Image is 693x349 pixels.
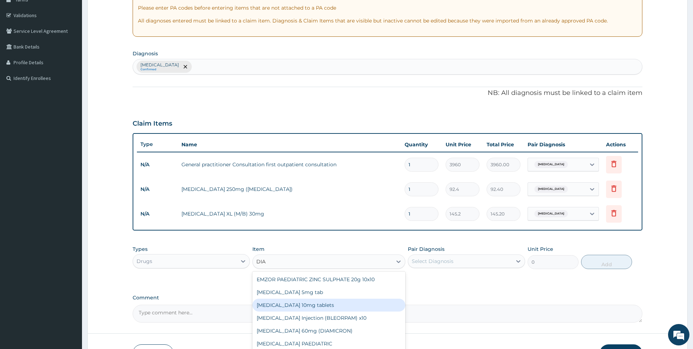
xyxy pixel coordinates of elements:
[137,183,178,196] td: N/A
[178,137,401,152] th: Name
[137,138,178,151] th: Type
[252,299,405,312] div: [MEDICAL_DATA] 10mg tablets
[534,210,568,217] span: [MEDICAL_DATA]
[602,137,638,152] th: Actions
[581,255,632,269] button: Add
[178,207,401,221] td: [MEDICAL_DATA] XL (M/B) 30mg
[178,182,401,196] td: [MEDICAL_DATA] 250mg ([MEDICAL_DATA])
[138,17,637,24] p: All diagnoses entered must be linked to a claim item. Diagnosis & Claim Items that are visible bu...
[408,246,445,253] label: Pair Diagnosis
[133,88,642,98] p: NB: All diagnosis must be linked to a claim item
[528,246,553,253] label: Unit Price
[252,324,405,337] div: [MEDICAL_DATA] 60mg (DIAMICRON)
[178,157,401,172] td: General practitioner Consultation first outpatient consultation
[138,4,637,11] p: Please enter PA codes before entering items that are not attached to a PA code
[140,68,179,71] small: Confirmed
[534,161,568,168] span: [MEDICAL_DATA]
[133,50,158,57] label: Diagnosis
[442,137,483,152] th: Unit Price
[133,246,148,252] label: Types
[133,120,172,128] h3: Claim Items
[37,40,120,49] div: Chat with us now
[41,90,98,162] span: We're online!
[252,273,405,286] div: EMZOR PAEDIATRIC ZINC SULPHATE 20g 10x10
[117,4,134,21] div: Minimize live chat window
[13,36,29,54] img: d_794563401_company_1708531726252_794563401
[534,186,568,193] span: [MEDICAL_DATA]
[401,137,442,152] th: Quantity
[483,137,524,152] th: Total Price
[524,137,602,152] th: Pair Diagnosis
[412,258,453,265] div: Select Diagnosis
[137,158,178,171] td: N/A
[4,195,136,220] textarea: Type your message and hit 'Enter'
[137,258,152,265] div: Drugs
[252,286,405,299] div: [MEDICAL_DATA] 5mg tab
[252,312,405,324] div: [MEDICAL_DATA] Injection (BLEORPAM) x10
[137,207,178,221] td: N/A
[140,62,179,68] p: [MEDICAL_DATA]
[182,64,189,70] span: remove selection option
[252,246,265,253] label: Item
[133,295,642,301] label: Comment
